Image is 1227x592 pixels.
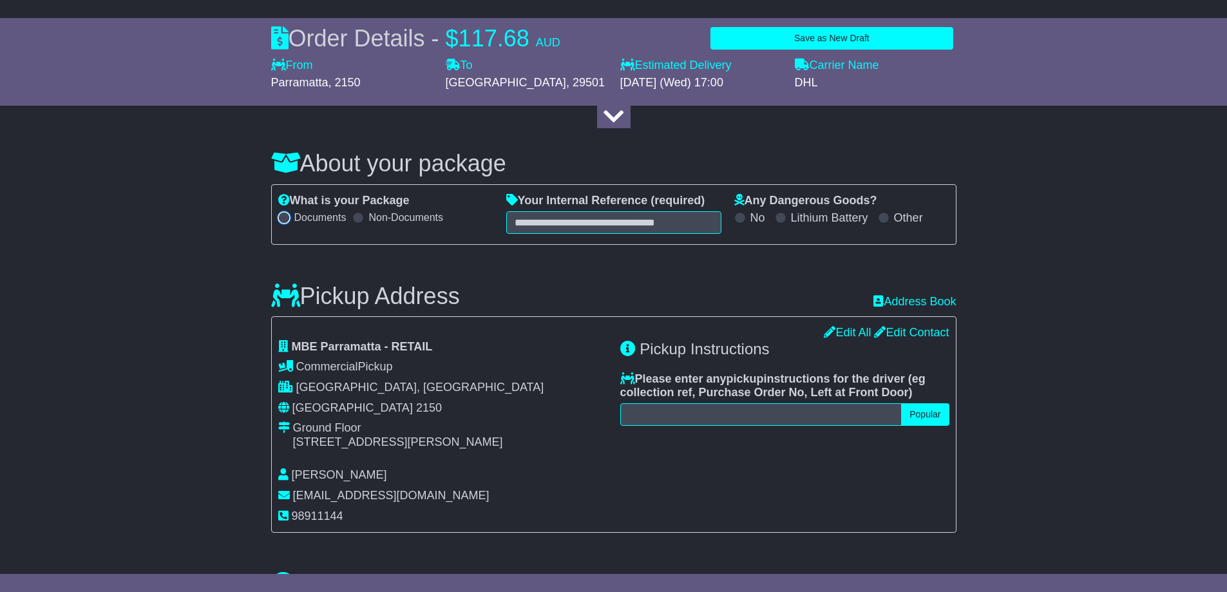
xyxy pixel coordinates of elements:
span: 2150 [416,401,442,414]
span: 117.68 [459,25,529,52]
h3: Pickup Address [271,283,460,309]
span: [GEOGRAPHIC_DATA], [GEOGRAPHIC_DATA] [296,381,544,394]
a: Edit Contact [874,326,949,339]
h3: About your package [271,151,956,177]
span: MBE Parramatta - RETAIL [292,340,433,353]
span: AUD [536,36,560,49]
span: Commercial [296,360,358,373]
div: [DATE] (Wed) 17:00 [620,76,782,90]
span: eg collection ref, Purchase Order No, Left at Front Door [620,372,926,399]
span: 98911144 [292,510,343,522]
label: Carrier Name [795,59,879,73]
span: , 2150 [328,76,361,89]
label: What is your Package [278,194,410,208]
div: Ground Floor [293,421,503,435]
a: Edit All [824,326,871,339]
label: Other [894,211,923,225]
label: From [271,59,313,73]
div: Order Details - [271,24,560,52]
span: Pickup Instructions [640,340,769,358]
span: pickup [727,372,764,385]
span: [EMAIL_ADDRESS][DOMAIN_NAME] [293,489,490,502]
div: DHL [795,76,956,90]
div: Pickup [278,360,607,374]
span: [GEOGRAPHIC_DATA] [446,76,566,89]
label: Please enter any instructions for the driver ( ) [620,372,949,400]
a: Address Book [873,295,956,309]
label: Estimated Delivery [620,59,782,73]
span: $ [446,25,459,52]
button: Save as New Draft [710,27,953,50]
button: Popular [901,403,949,426]
label: To [446,59,473,73]
span: [PERSON_NAME] [292,468,387,481]
label: No [750,211,765,225]
label: Non-Documents [368,211,443,224]
span: [GEOGRAPHIC_DATA] [292,401,413,414]
div: [STREET_ADDRESS][PERSON_NAME] [293,435,503,450]
span: Parramatta [271,76,328,89]
label: Documents [294,211,347,224]
span: , 29501 [566,76,605,89]
label: Any Dangerous Goods? [734,194,877,208]
label: Lithium Battery [791,211,868,225]
label: Your Internal Reference (required) [506,194,705,208]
